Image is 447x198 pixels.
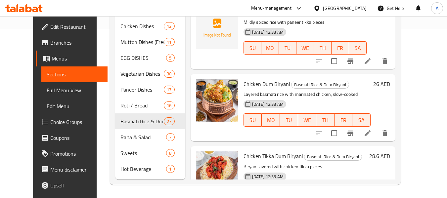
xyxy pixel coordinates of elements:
span: Chicken Tikka Dum Biryani [244,151,303,161]
span: Menus [52,55,103,62]
div: Menu-management [251,4,292,12]
span: WE [299,43,311,53]
span: SU [246,43,259,53]
a: Edit Menu [41,98,108,114]
div: Basmati Rice & Dum Biryani [304,153,362,161]
div: [GEOGRAPHIC_DATA] [323,5,367,12]
span: 30 [164,71,174,77]
div: items [164,38,174,46]
button: TH [316,113,335,127]
button: MO [262,113,280,127]
span: MO [264,43,276,53]
button: Branch-specific-item [342,53,358,69]
span: 17 [164,87,174,93]
a: Coupons [36,130,108,146]
h6: 26 AED [373,79,390,89]
span: 16 [164,102,174,109]
span: SU [246,115,259,125]
span: Choice Groups [50,118,103,126]
span: WE [301,115,314,125]
span: Basmati Rice & Dum Biryani [291,81,349,89]
span: 12 [164,23,174,29]
span: [DATE] 12:33 AM [249,29,286,35]
div: Mutton Dishes (Fresh indian mutton)11 [115,34,185,50]
button: TU [280,113,298,127]
a: Sections [41,66,108,82]
span: Coupons [50,134,103,142]
div: Raita & Salad7 [115,129,185,145]
span: Raita & Salad [120,133,166,141]
button: delete [377,125,393,141]
span: 5 [166,55,174,61]
span: 1 [166,166,174,172]
span: TH [319,115,332,125]
div: items [164,101,174,109]
button: MO [261,41,279,55]
a: Full Menu View [41,82,108,98]
div: items [166,133,174,141]
div: EGG DISHES5 [115,50,185,66]
span: Sections [47,70,103,78]
button: SA [349,41,367,55]
span: TU [283,115,295,125]
span: SA [352,43,364,53]
a: Menu disclaimer [36,162,108,178]
span: FR [337,115,350,125]
div: items [166,149,174,157]
div: Roti / Bread16 [115,98,185,113]
span: [DATE] 12:33 AM [249,174,286,180]
span: Chicken Dum Biryani [244,79,290,89]
span: Upsell [50,181,103,189]
button: SA [352,113,371,127]
span: Full Menu View [47,86,103,94]
button: SU [244,41,261,55]
img: Chicken Dum Biryani [196,79,238,122]
span: Mutton Dishes (Fresh indian mutton) [120,38,164,46]
span: 7 [166,134,174,140]
button: WE [298,113,316,127]
button: SU [244,113,262,127]
span: TU [282,43,294,53]
span: Menu disclaimer [50,166,103,174]
div: items [166,165,174,173]
span: FR [334,43,346,53]
a: Upsell [36,178,108,193]
div: items [166,54,174,62]
button: FR [335,113,353,127]
span: Basmati Rice & Dum Biryani [304,153,362,161]
span: Chicken Dishes [120,22,164,30]
span: Hot Beverage [120,165,166,173]
div: items [164,117,174,125]
span: 8 [166,150,174,156]
span: Roti / Bread [120,101,164,109]
span: 27 [164,118,174,125]
button: FR [332,41,349,55]
button: WE [296,41,314,55]
img: Paneer Tikka Pulao [196,7,238,49]
span: A [436,5,438,12]
div: Basmati Rice & Dum Biryani27 [115,113,185,129]
span: Basmati Rice & Dum Biryani [120,117,164,125]
div: Chicken Dishes12 [115,18,185,34]
button: Branch-specific-item [342,125,358,141]
span: Promotions [50,150,103,158]
span: Edit Menu [47,102,103,110]
span: Paneer Dishes [120,86,164,94]
a: Edit Restaurant [36,19,108,35]
span: [DATE] 12:33 AM [249,101,286,107]
a: Menus [36,51,108,66]
button: TU [279,41,296,55]
span: Vegetarian Dishes [120,70,164,78]
div: Basmati Rice & Dum Biryani [291,81,349,89]
div: Vegetarian Dishes30 [115,66,185,82]
div: items [164,70,174,78]
p: Biryani layered with chicken tikka pieces [244,163,367,171]
div: Paneer Dishes17 [115,82,185,98]
a: Promotions [36,146,108,162]
span: Edit Restaurant [50,23,103,31]
img: Chicken Tikka Dum Biryani [196,151,238,194]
